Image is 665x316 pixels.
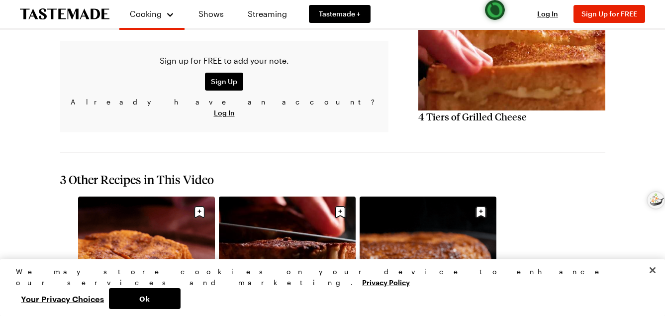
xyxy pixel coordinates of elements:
[129,4,175,24] button: Cooking
[418,110,605,122] h2: 4 Tiers of Grilled Cheese
[16,288,109,309] button: Your Privacy Choices
[109,288,181,309] button: Ok
[642,259,664,281] button: Close
[472,203,490,221] button: Save recipe
[319,9,361,19] span: Tastemade +
[528,9,568,19] button: Log In
[362,277,410,287] a: More information about your privacy, opens in a new tab
[190,203,209,221] button: Save recipe
[60,173,605,187] h2: 3 Other Recipes in This Video
[573,5,645,23] button: Sign Up for FREE
[309,5,371,23] a: Tastemade +
[331,203,350,221] button: Save recipe
[130,9,162,18] span: Cooking
[205,73,243,91] button: Sign Up
[214,108,235,118] button: Log In
[211,77,237,87] span: Sign Up
[537,9,558,18] span: Log In
[16,266,641,288] div: We may store cookies on your device to enhance our services and marketing.
[581,9,637,18] span: Sign Up for FREE
[16,266,641,309] div: Privacy
[20,8,109,20] a: To Tastemade Home Page
[68,55,380,67] p: Sign up for FREE to add your note.
[68,97,380,118] p: Already have an account?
